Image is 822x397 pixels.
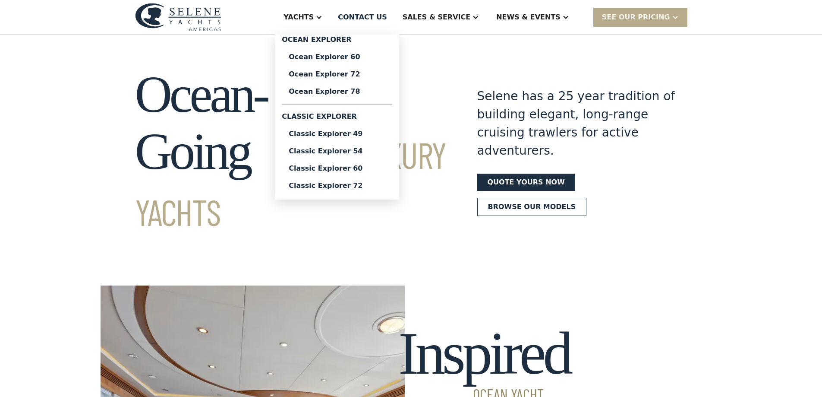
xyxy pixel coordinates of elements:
[403,12,470,22] div: Sales & Service
[289,182,385,189] div: Classic Explorer 72
[282,35,392,48] div: Ocean Explorer
[282,48,392,66] a: Ocean Explorer 60
[282,125,392,143] a: Classic Explorer 49
[289,71,385,78] div: Ocean Explorer 72
[135,3,221,31] img: logo
[289,88,385,95] div: Ocean Explorer 78
[275,35,399,200] nav: Yachts
[593,8,687,26] div: SEE Our Pricing
[496,12,561,22] div: News & EVENTS
[338,12,387,22] div: Contact US
[289,54,385,60] div: Ocean Explorer 60
[289,148,385,155] div: Classic Explorer 54
[477,87,676,160] div: Selene has a 25 year tradition of building elegant, long-range cruising trawlers for active adven...
[477,198,587,216] a: Browse our models
[282,143,392,160] a: Classic Explorer 54
[282,66,392,83] a: Ocean Explorer 72
[289,165,385,172] div: Classic Explorer 60
[602,12,670,22] div: SEE Our Pricing
[282,160,392,177] a: Classic Explorer 60
[135,66,446,237] h1: Ocean-Going
[477,174,575,191] a: Quote yours now
[289,130,385,137] div: Classic Explorer 49
[282,177,392,194] a: Classic Explorer 72
[283,12,314,22] div: Yachts
[282,83,392,100] a: Ocean Explorer 78
[282,108,392,125] div: Classic Explorer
